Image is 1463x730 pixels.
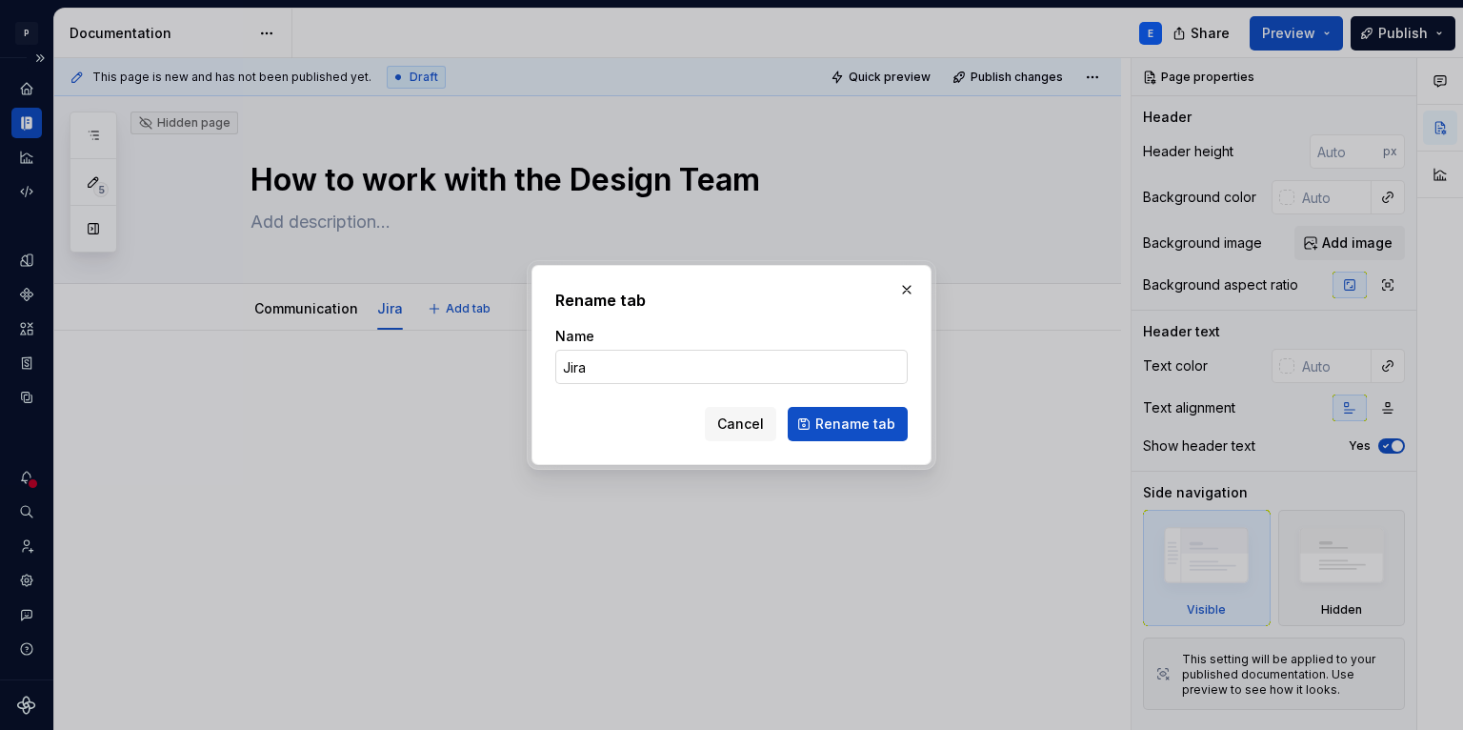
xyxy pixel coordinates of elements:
label: Name [555,327,594,346]
button: Cancel [705,407,776,441]
button: Rename tab [788,407,908,441]
span: Cancel [717,415,764,434]
span: Rename tab [815,415,895,434]
h2: Rename tab [555,289,908,312]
